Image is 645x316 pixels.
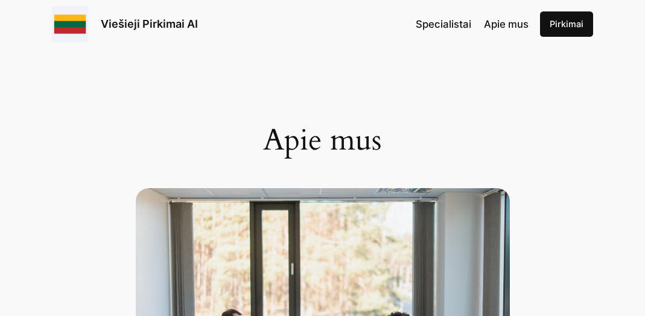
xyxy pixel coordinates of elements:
[52,6,88,42] img: Viešieji pirkimai logo
[540,11,593,37] a: Pirkimai
[484,18,529,30] span: Apie mus
[416,18,471,30] span: Specialistai
[101,17,198,30] a: Viešieji Pirkimai AI
[416,16,529,32] nav: Navigation
[484,16,529,32] a: Apie mus
[416,16,471,32] a: Specialistai
[136,123,510,157] h1: Apie mus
